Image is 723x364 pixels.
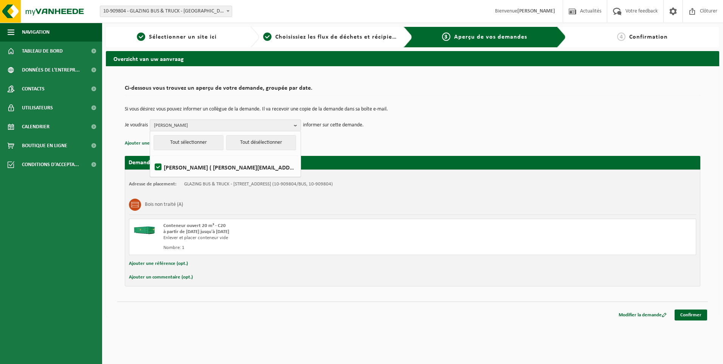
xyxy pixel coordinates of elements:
p: Si vous désirez vous pouvez informer un collègue de la demande. Il va recevoir une copie de la de... [125,107,700,112]
div: Enlever et placer conteneur vide [163,235,443,241]
button: Tout sélectionner [154,135,223,150]
a: 2Choisissiez les flux de déchets et récipients [263,33,398,42]
button: Ajouter un commentaire (opt.) [129,272,193,282]
a: Modifier la demande [613,310,672,320]
span: Conditions d'accepta... [22,155,79,174]
span: 3 [442,33,450,41]
img: HK-XC-20-GN-00.png [133,223,156,234]
td: GLAZING BUS & TRUCK - [STREET_ADDRESS] (10-909804/BUS, 10-909804) [184,181,333,187]
a: Confirmer [675,310,707,320]
button: Tout désélectionner [226,135,296,150]
span: Conteneur ouvert 20 m³ - C20 [163,223,226,228]
span: Utilisateurs [22,98,53,117]
span: Calendrier [22,117,50,136]
span: Choisissiez les flux de déchets et récipients [275,34,401,40]
span: [PERSON_NAME] [154,120,291,131]
strong: à partir de [DATE] jusqu'à [DATE] [163,229,229,234]
span: Tableau de bord [22,42,63,61]
label: [PERSON_NAME] ( [PERSON_NAME][EMAIL_ADDRESS][DOMAIN_NAME] ) [153,162,297,173]
h3: Bois non traité (A) [145,199,183,211]
strong: Demande pour [DATE] [129,160,186,166]
p: Je voudrais [125,120,148,131]
span: Boutique en ligne [22,136,67,155]
span: Contacts [22,79,45,98]
span: 10-909804 - GLAZING BUS & TRUCK - VILVOORDE - VILVOORDE [100,6,232,17]
div: Nombre: 1 [163,245,443,251]
span: Aperçu de vos demandes [454,34,527,40]
a: 1Sélectionner un site ici [110,33,244,42]
strong: [PERSON_NAME] [517,8,555,14]
span: Sélectionner un site ici [149,34,217,40]
span: Confirmation [629,34,668,40]
span: 4 [617,33,625,41]
h2: Ci-dessous vous trouvez un aperçu de votre demande, groupée par date. [125,85,700,95]
button: [PERSON_NAME] [150,120,301,131]
p: informer sur cette demande. [303,120,364,131]
span: 1 [137,33,145,41]
span: Navigation [22,23,50,42]
strong: Adresse de placement: [129,182,177,187]
button: Ajouter une référence (opt.) [129,259,188,269]
span: Données de l'entrepr... [22,61,80,79]
span: 2 [263,33,272,41]
h2: Overzicht van uw aanvraag [106,51,719,66]
button: Ajouter une référence (opt.) [125,138,184,148]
